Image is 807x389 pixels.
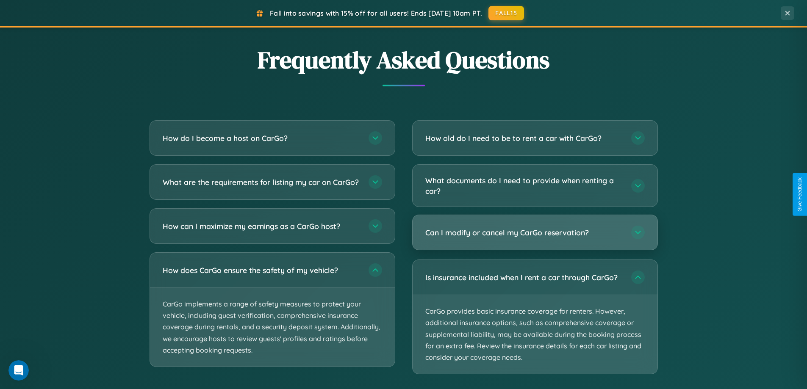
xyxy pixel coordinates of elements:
[163,221,360,232] h3: How can I maximize my earnings as a CarGo host?
[150,44,658,76] h2: Frequently Asked Questions
[163,265,360,276] h3: How does CarGo ensure the safety of my vehicle?
[8,360,29,381] iframe: Intercom live chat
[797,177,803,212] div: Give Feedback
[425,272,623,283] h3: Is insurance included when I rent a car through CarGo?
[425,227,623,238] h3: Can I modify or cancel my CarGo reservation?
[270,9,482,17] span: Fall into savings with 15% off for all users! Ends [DATE] 10am PT.
[150,288,395,367] p: CarGo implements a range of safety measures to protect your vehicle, including guest verification...
[488,6,524,20] button: FALL15
[163,133,360,143] h3: How do I become a host on CarGo?
[163,177,360,188] h3: What are the requirements for listing my car on CarGo?
[425,133,623,143] h3: How old do I need to be to rent a car with CarGo?
[425,175,623,196] h3: What documents do I need to provide when renting a car?
[413,295,657,374] p: CarGo provides basic insurance coverage for renters. However, additional insurance options, such ...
